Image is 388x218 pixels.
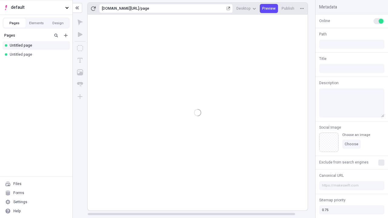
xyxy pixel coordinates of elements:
span: default [11,4,63,11]
div: Files [13,181,22,186]
button: Preview [260,4,278,13]
button: Choose [342,140,361,149]
span: Preview [262,6,276,11]
button: Image [75,67,85,78]
span: Choose [345,142,358,147]
div: [URL][DOMAIN_NAME] [102,6,139,11]
button: Text [75,55,85,66]
button: Box [75,43,85,54]
button: Desktop [234,4,259,13]
div: Untitled page [10,52,65,57]
span: Description [319,80,339,86]
span: Canonical URL [319,173,344,178]
button: Pages [4,18,25,28]
div: Pages [4,33,50,38]
div: / [139,6,141,11]
button: Publish [279,4,297,13]
div: Settings [13,200,27,204]
span: Exclude from search engines [319,160,369,165]
div: page [141,6,225,11]
span: Title [319,56,326,61]
span: Publish [282,6,294,11]
button: Add new [62,32,69,39]
button: Elements [25,18,47,28]
div: Choose an image [342,133,370,137]
div: Forms [13,190,24,195]
span: Path [319,31,327,37]
div: Untitled page [10,43,65,48]
span: Desktop [236,6,251,11]
input: https://makeswift.com [319,181,384,190]
span: Social Image [319,125,341,130]
span: Sitemap priority [319,197,346,203]
div: Help [13,209,21,213]
button: Button [75,79,85,90]
button: Design [47,18,69,28]
span: Online [319,18,330,24]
